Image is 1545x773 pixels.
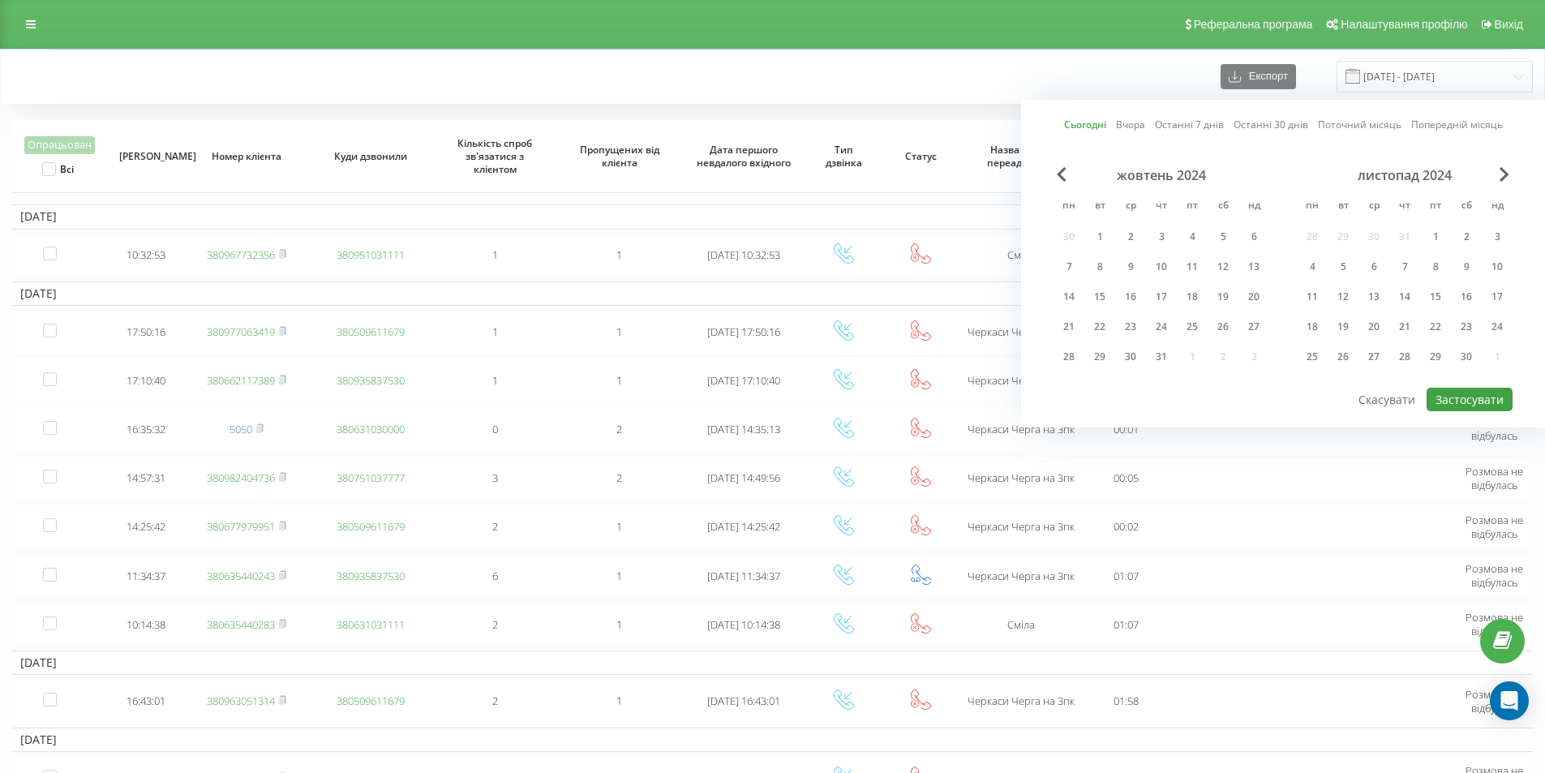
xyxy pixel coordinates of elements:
[1487,286,1508,307] div: 17
[1243,316,1264,337] div: 27
[1363,316,1384,337] div: 20
[1456,286,1477,307] div: 16
[1420,255,1451,279] div: пт 8 лист 2024 р.
[1241,71,1288,83] span: Експорт
[1115,255,1146,279] div: ср 9 жовт 2024 р.
[1054,345,1084,369] div: пн 28 жовт 2024 р.
[492,247,498,262] span: 1
[1238,255,1269,279] div: нд 13 жовт 2024 р.
[1212,226,1234,247] div: 5
[337,422,405,436] a: 380631030000
[1177,285,1208,309] div: пт 18 жовт 2024 р.
[108,456,184,501] td: 14:57:31
[959,456,1083,501] td: Черкаси Черга на 3пк
[1212,316,1234,337] div: 26
[959,406,1083,452] td: Черкаси Черга на 3пк
[12,281,1533,306] td: [DATE]
[108,233,184,278] td: 10:32:53
[1420,225,1451,249] div: пт 1 лист 2024 р.
[707,247,780,262] span: [DATE] 10:32:53
[1208,285,1238,309] div: сб 19 жовт 2024 р.
[616,569,622,583] span: 1
[1425,346,1446,367] div: 29
[959,309,1083,354] td: Черкаси Черга на 3пк
[1115,225,1146,249] div: ср 2 жовт 2024 р.
[1451,255,1482,279] div: сб 9 лист 2024 р.
[1487,226,1508,247] div: 3
[707,324,780,339] span: [DATE] 17:50:16
[207,519,275,534] a: 380677979951
[1177,225,1208,249] div: пт 4 жовт 2024 р.
[1451,285,1482,309] div: сб 16 лист 2024 р.
[492,617,498,632] span: 2
[707,569,780,583] span: [DATE] 11:34:37
[1328,285,1358,309] div: вт 12 лист 2024 р.
[1333,286,1354,307] div: 12
[108,309,184,354] td: 17:50:16
[337,373,405,388] a: 380935837530
[959,505,1083,550] td: Черкаси Черга на 3пк
[1064,117,1106,132] a: Сьогодні
[1487,316,1508,337] div: 24
[1084,285,1115,309] div: вт 15 жовт 2024 р.
[1297,167,1513,183] div: листопад 2024
[1358,315,1389,339] div: ср 20 лист 2024 р.
[1084,456,1169,501] td: 00:05
[1363,256,1384,277] div: 6
[959,602,1083,647] td: Сміла
[972,144,1070,169] span: Назва схеми переадресації
[1146,345,1177,369] div: чт 31 жовт 2024 р.
[230,422,252,436] a: 5050
[1362,195,1386,219] abbr: середа
[1182,316,1203,337] div: 25
[959,553,1083,599] td: Черкаси Черга на 3пк
[1084,553,1169,599] td: 01:07
[1120,346,1141,367] div: 30
[695,144,792,169] span: Дата першого невдалого вхідного
[1394,346,1415,367] div: 28
[1057,195,1081,219] abbr: понеділок
[707,617,780,632] span: [DATE] 10:14:38
[1420,315,1451,339] div: пт 22 лист 2024 р.
[1482,225,1513,249] div: нд 3 лист 2024 р.
[108,358,184,403] td: 17:10:40
[1363,286,1384,307] div: 13
[1177,315,1208,339] div: пт 25 жовт 2024 р.
[1089,256,1110,277] div: 8
[12,651,1533,675] td: [DATE]
[492,373,498,388] span: 1
[1456,256,1477,277] div: 9
[1393,195,1417,219] abbr: четвер
[1054,255,1084,279] div: пн 7 жовт 2024 р.
[1084,315,1115,339] div: вт 22 жовт 2024 р.
[1116,117,1145,132] a: Вчора
[1149,195,1174,219] abbr: четвер
[571,144,668,169] span: Пропущених від клієнта
[1115,285,1146,309] div: ср 16 жовт 2024 р.
[1242,195,1266,219] abbr: неділя
[1500,167,1509,182] span: Next Month
[12,728,1533,752] td: [DATE]
[1146,225,1177,249] div: чт 3 жовт 2024 р.
[1466,464,1523,492] span: Розмова не відбулась
[1182,286,1203,307] div: 18
[1394,256,1415,277] div: 7
[1058,286,1079,307] div: 14
[959,233,1083,278] td: Сміла
[1084,345,1115,369] div: вт 29 жовт 2024 р.
[1089,316,1110,337] div: 22
[207,694,275,708] a: 380963051314
[492,569,498,583] span: 6
[337,617,405,632] a: 380631031111
[1120,226,1141,247] div: 2
[1487,256,1508,277] div: 10
[492,324,498,339] span: 1
[1454,195,1478,219] abbr: субота
[707,519,780,534] span: [DATE] 14:25:42
[1208,225,1238,249] div: сб 5 жовт 2024 р.
[1420,345,1451,369] div: пт 29 лист 2024 р.
[1394,286,1415,307] div: 14
[1084,255,1115,279] div: вт 8 жовт 2024 р.
[1425,316,1446,337] div: 22
[707,373,780,388] span: [DATE] 17:10:40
